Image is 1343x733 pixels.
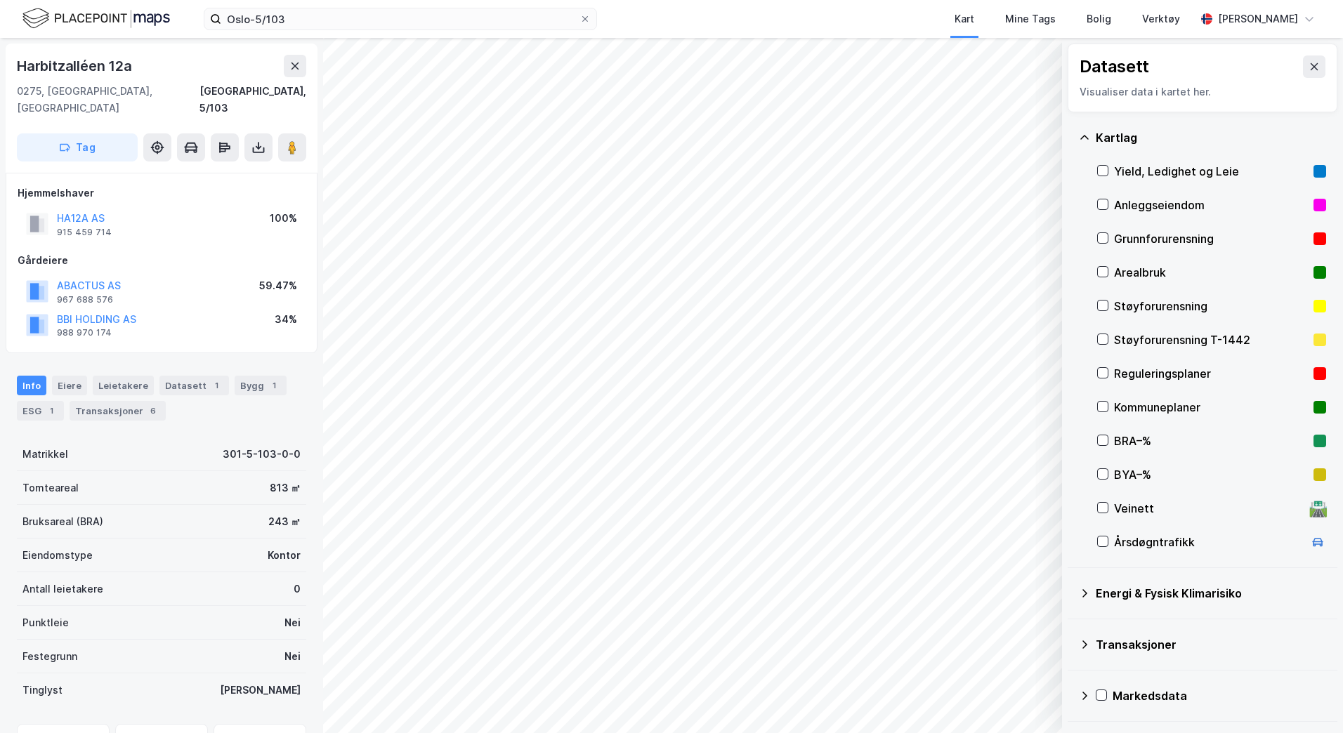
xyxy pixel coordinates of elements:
div: 1 [44,404,58,418]
div: Kommuneplaner [1114,399,1308,416]
img: logo.f888ab2527a4732fd821a326f86c7f29.svg [22,6,170,31]
div: Mine Tags [1005,11,1056,27]
div: 100% [270,210,297,227]
div: Nei [284,614,301,631]
div: Punktleie [22,614,69,631]
div: Bruksareal (BRA) [22,513,103,530]
div: 813 ㎡ [270,480,301,496]
div: Datasett [159,376,229,395]
div: Hjemmelshaver [18,185,306,202]
div: 915 459 714 [57,227,112,238]
div: Transaksjoner [70,401,166,421]
button: Tag [17,133,138,161]
div: Antall leietakere [22,581,103,597]
div: 988 970 174 [57,327,112,338]
div: Kart [955,11,974,27]
div: [GEOGRAPHIC_DATA], 5/103 [199,83,306,117]
div: Yield, Ledighet og Leie [1114,163,1308,180]
div: Kartlag [1096,129,1326,146]
div: Tinglyst [22,682,63,699]
div: Nei [284,648,301,665]
div: Bolig [1087,11,1111,27]
div: Eiendomstype [22,547,93,564]
div: 🛣️ [1309,499,1328,517]
input: Søk på adresse, matrikkel, gårdeiere, leietakere eller personer [221,8,579,29]
div: Støyforurensning [1114,298,1308,315]
div: BRA–% [1114,432,1308,449]
iframe: Chat Widget [1273,666,1343,733]
div: 1 [209,378,223,392]
div: 0 [294,581,301,597]
div: Kontrollprogram for chat [1273,666,1343,733]
div: Årsdøgntrafikk [1114,534,1304,550]
div: Anleggseiendom [1114,197,1308,213]
div: Veinett [1114,500,1304,517]
div: Datasett [1080,55,1149,78]
div: 6 [146,404,160,418]
div: Eiere [52,376,87,395]
div: 243 ㎡ [268,513,301,530]
div: [PERSON_NAME] [1218,11,1298,27]
div: 59.47% [259,277,297,294]
div: Kontor [268,547,301,564]
div: Transaksjoner [1096,636,1326,653]
div: Arealbruk [1114,264,1308,281]
div: BYA–% [1114,466,1308,483]
div: Visualiser data i kartet her. [1080,84,1325,100]
div: 301-5-103-0-0 [223,446,301,463]
div: Harbitzalléen 12a [17,55,135,77]
div: 0275, [GEOGRAPHIC_DATA], [GEOGRAPHIC_DATA] [17,83,199,117]
div: Støyforurensning T-1442 [1114,331,1308,348]
div: 34% [275,311,297,328]
div: Tomteareal [22,480,79,496]
div: 967 688 576 [57,294,113,305]
div: [PERSON_NAME] [220,682,301,699]
div: 1 [267,378,281,392]
div: Gårdeiere [18,252,306,269]
div: Festegrunn [22,648,77,665]
div: Verktøy [1142,11,1180,27]
div: Energi & Fysisk Klimarisiko [1096,585,1326,602]
div: Grunnforurensning [1114,230,1308,247]
div: Info [17,376,46,395]
div: ESG [17,401,64,421]
div: Bygg [235,376,287,395]
div: Reguleringsplaner [1114,365,1308,382]
div: Markedsdata [1113,687,1326,704]
div: Matrikkel [22,446,68,463]
div: Leietakere [93,376,154,395]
